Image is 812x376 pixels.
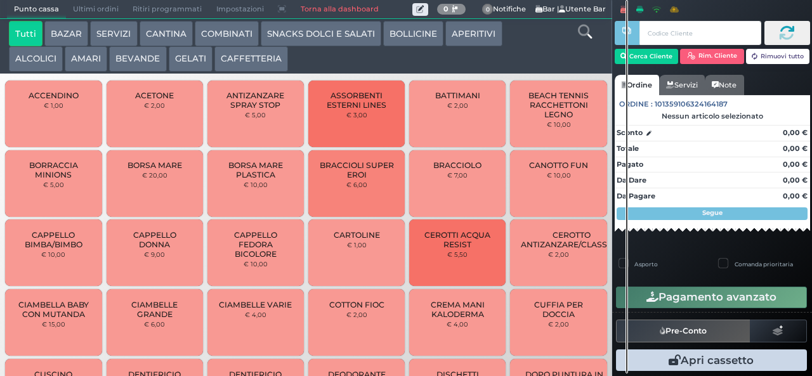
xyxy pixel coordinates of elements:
button: ALCOLICI [9,46,63,72]
span: CUFFIA PER DOCCIA [521,300,596,319]
small: € 10,00 [244,181,268,188]
small: € 10,00 [547,120,571,128]
button: Pre-Conto [616,320,750,342]
button: GELATI [169,46,213,72]
small: € 4,00 [245,311,266,318]
small: € 4,00 [447,320,468,328]
span: BRACCIOLI SUPER EROI [319,160,395,179]
small: € 5,00 [245,111,266,119]
small: € 2,00 [144,101,165,109]
strong: Segue [702,209,723,217]
span: COTTON FIOC [329,300,384,309]
span: BORSA MARE PLASTICA [218,160,294,179]
small: € 1,00 [347,241,367,249]
span: CANOTTO FUN [529,160,588,170]
label: Asporto [634,260,658,268]
strong: 0,00 € [783,191,808,200]
span: Ritiri programmati [126,1,209,18]
a: Servizi [659,75,705,95]
span: ASSORBENTI ESTERNI LINES [319,91,395,110]
small: € 2,00 [447,101,468,109]
strong: 0,00 € [783,144,808,153]
span: CEROTTI ACQUA RESIST [420,230,495,249]
span: ACETONE [135,91,174,100]
button: SERVIZI [90,21,137,46]
strong: 0,00 € [783,128,808,137]
span: CAPPELLO DONNA [117,230,192,249]
button: CANTINA [140,21,193,46]
strong: 0,00 € [783,176,808,185]
span: CREMA MANI KALODERMA [420,300,495,319]
button: BEVANDE [109,46,166,72]
small: € 2,00 [548,320,569,328]
span: CAPPELLO BIMBA/BIMBO [16,230,91,249]
button: BAZAR [44,21,88,46]
span: CIAMBELLA BABY CON MUTANDA [16,300,91,319]
small: € 2,00 [548,250,569,258]
span: 101359106324164187 [655,99,728,110]
button: Rimuovi tutto [746,49,810,64]
small: € 5,00 [43,181,64,188]
strong: 0,00 € [783,160,808,169]
span: ACCENDINO [29,91,79,100]
strong: Totale [617,144,639,153]
button: Apri cassetto [616,349,807,371]
span: BATTIMANI [435,91,480,100]
strong: Da Pagare [617,191,655,200]
span: BORSA MARE [128,160,182,170]
small: € 3,00 [346,111,367,119]
span: BRACCIOLO [433,160,481,170]
span: CEROTTO ANTIZANZARE/CLASSICO [521,230,622,249]
span: CIAMBELLE GRANDE [117,300,192,319]
input: Codice Cliente [639,21,761,45]
span: CARTOLINE [334,230,380,240]
button: COMBINATI [195,21,259,46]
small: € 7,00 [447,171,468,179]
button: Pagamento avanzato [616,287,807,308]
small: € 10,00 [41,250,65,258]
span: BORRACCIA MINIONS [16,160,91,179]
span: Punto cassa [7,1,66,18]
button: Rim. Cliente [680,49,744,64]
small: € 15,00 [42,320,65,328]
strong: Da Dare [617,176,646,185]
small: € 6,00 [346,181,367,188]
label: Comanda prioritaria [735,260,793,268]
button: Tutti [9,21,43,46]
div: Nessun articolo selezionato [615,112,810,120]
small: € 5,50 [447,250,468,258]
strong: Sconto [617,127,643,138]
span: ANTIZANZARE SPRAY STOP [218,91,294,110]
small: € 2,00 [346,311,367,318]
button: BOLLICINE [383,21,443,46]
small: € 20,00 [142,171,167,179]
button: AMARI [65,46,107,72]
span: 0 [482,4,494,15]
a: Torna alla dashboard [293,1,385,18]
span: Ultimi ordini [66,1,126,18]
button: APERITIVI [445,21,502,46]
span: CIAMBELLE VARIE [219,300,292,309]
small: € 10,00 [244,260,268,268]
small: € 6,00 [144,320,165,328]
button: SNACKS DOLCI E SALATI [261,21,381,46]
small: € 10,00 [547,171,571,179]
span: BEACH TENNIS RACCHETTONI LEGNO [521,91,596,119]
small: € 1,00 [44,101,63,109]
button: CAFFETTERIA [214,46,288,72]
a: Note [705,75,743,95]
small: € 9,00 [144,250,165,258]
strong: Pagato [617,160,643,169]
span: Ordine : [619,99,653,110]
button: Cerca Cliente [615,49,679,64]
span: CAPPELLO FEDORA BICOLORE [218,230,294,259]
span: Impostazioni [209,1,271,18]
b: 0 [443,4,449,13]
a: Ordine [615,75,659,95]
